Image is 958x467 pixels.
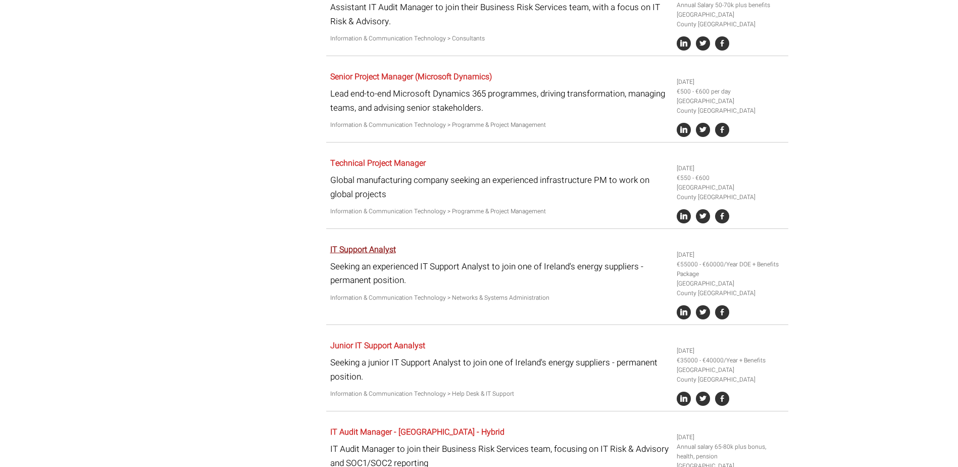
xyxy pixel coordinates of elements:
[330,120,669,130] p: Information & Communication Technology > Programme & Project Management
[677,442,785,461] li: Annual salary 65-80k plus bonus, health, pension
[330,34,669,43] p: Information & Communication Technology > Consultants
[330,389,669,399] p: Information & Communication Technology > Help Desk & IT Support
[330,260,669,287] p: Seeking an experienced IT Support Analyst to join one of Ireland's energy suppliers - permanent p...
[677,365,785,385] li: [GEOGRAPHIC_DATA] County [GEOGRAPHIC_DATA]
[677,10,785,29] li: [GEOGRAPHIC_DATA] County [GEOGRAPHIC_DATA]
[677,77,785,87] li: [DATE]
[330,71,492,83] a: Senior Project Manager (Microsoft Dynamics)
[677,97,785,116] li: [GEOGRAPHIC_DATA] County [GEOGRAPHIC_DATA]
[330,87,669,114] p: Lead end-to-end Microsoft Dynamics 365 programmes, driving transformation, managing teams, and ad...
[677,346,785,356] li: [DATE]
[677,173,785,183] li: €550 - €600
[677,279,785,298] li: [GEOGRAPHIC_DATA] County [GEOGRAPHIC_DATA]
[677,183,785,202] li: [GEOGRAPHIC_DATA] County [GEOGRAPHIC_DATA]
[677,433,785,442] li: [DATE]
[677,1,785,10] li: Annual Salary 50-70k plus benefits
[330,426,505,438] a: IT Audit Manager - [GEOGRAPHIC_DATA] - Hybrid
[330,157,426,169] a: Technical Project Manager
[330,340,425,352] a: Junior IT Support Aanalyst
[330,173,669,201] p: Global manufacturing company seeking an experienced infrastructure PM to work on global projects
[330,356,669,383] p: Seeking a junior IT Support Analyst to join one of Ireland's energy suppliers - permanent position.
[330,244,396,256] a: IT Support Analyst
[330,293,669,303] p: Information & Communication Technology > Networks & Systems Administration
[677,260,785,279] li: €55000 - €60000/Year DOE + Benefits Package
[677,356,785,365] li: €35000 - €40000/Year + Benefits
[677,164,785,173] li: [DATE]
[677,250,785,260] li: [DATE]
[330,207,669,216] p: Information & Communication Technology > Programme & Project Management
[330,1,669,28] p: Assistant IT Audit Manager to join their Business Risk Services team, with a focus on IT Risk & A...
[677,87,785,97] li: €500 - €600 per day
